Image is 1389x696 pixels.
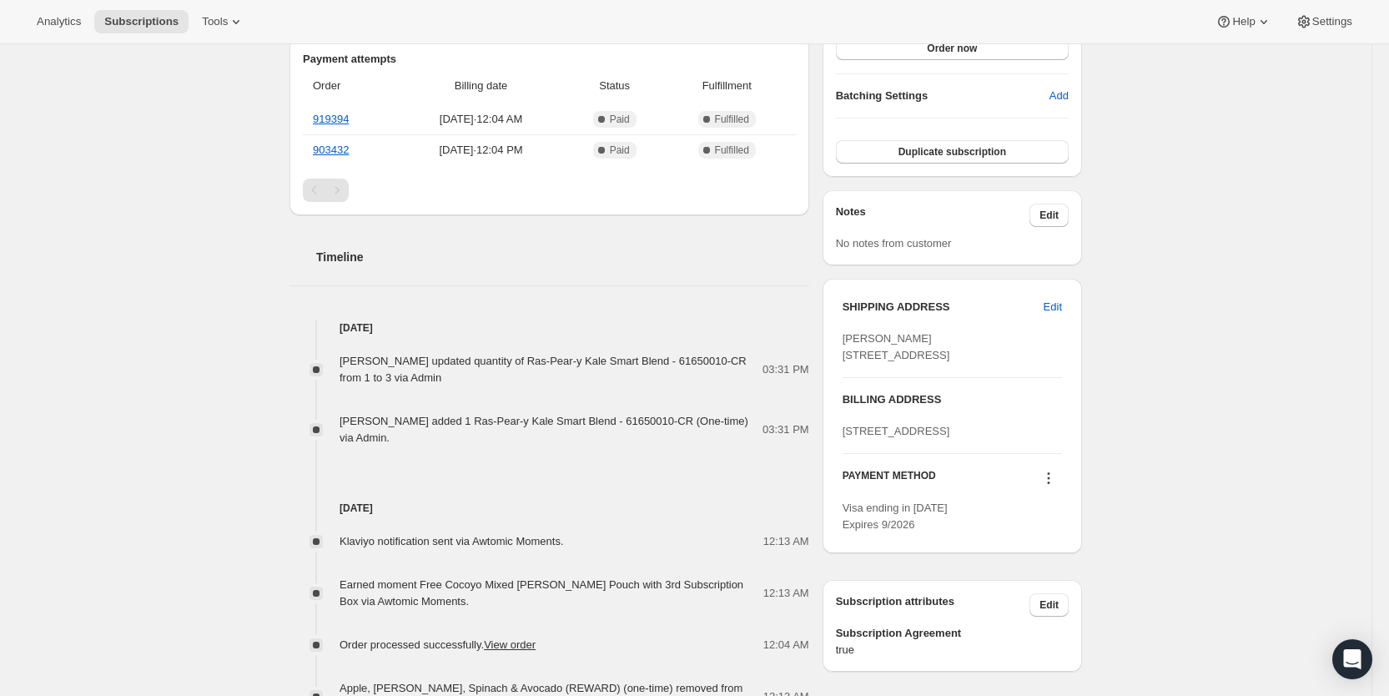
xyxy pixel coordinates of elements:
[668,78,786,94] span: Fulfillment
[898,145,1006,159] span: Duplicate subscription
[763,533,809,550] span: 12:13 AM
[1034,294,1072,320] button: Edit
[836,88,1049,104] h6: Batching Settings
[763,585,809,602] span: 12:13 AM
[715,113,749,126] span: Fulfilled
[610,144,630,157] span: Paid
[843,469,936,492] h3: PAYMENT METHOD
[340,535,564,547] span: Klaviyo notification sent via Awtomic Moments.
[316,249,809,265] h2: Timeline
[927,42,977,55] span: Order now
[715,144,749,157] span: Fulfilled
[303,51,796,68] h2: Payment attempts
[340,578,743,608] span: Earned moment Free Cocoyo Mixed [PERSON_NAME] Pouch with 3rd Subscription Box via Awtomic Moments.
[836,593,1030,617] h3: Subscription attributes
[1049,88,1069,104] span: Add
[843,425,950,437] span: [STREET_ADDRESS]
[340,638,536,651] span: Order processed successfully.
[27,10,91,33] button: Analytics
[340,415,748,444] span: [PERSON_NAME] added 1 Ras-Pear-y Kale Smart Blend - 61650010-CR (One-time) via Admin.
[202,15,228,28] span: Tools
[401,142,561,159] span: [DATE] · 12:04 PM
[836,642,1069,658] span: true
[289,500,809,517] h4: [DATE]
[37,15,81,28] span: Analytics
[843,391,1062,408] h3: BILLING ADDRESS
[313,113,349,125] a: 919394
[192,10,254,33] button: Tools
[836,237,952,250] span: No notes from customer
[1039,598,1059,612] span: Edit
[1044,299,1062,315] span: Edit
[401,111,561,128] span: [DATE] · 12:04 AM
[1286,10,1362,33] button: Settings
[340,355,747,384] span: [PERSON_NAME] updated quantity of Ras-Pear-y Kale Smart Blend - 61650010-CR from 1 to 3 via Admin
[1039,209,1059,222] span: Edit
[484,638,536,651] a: View order
[836,37,1069,60] button: Order now
[843,502,948,531] span: Visa ending in [DATE] Expires 9/2026
[1039,83,1079,109] button: Add
[610,113,630,126] span: Paid
[1029,204,1069,227] button: Edit
[836,204,1030,227] h3: Notes
[843,332,950,361] span: [PERSON_NAME] [STREET_ADDRESS]
[1332,639,1372,679] div: Open Intercom Messenger
[836,625,1069,642] span: Subscription Agreement
[303,179,796,202] nav: Pagination
[1312,15,1352,28] span: Settings
[763,637,809,653] span: 12:04 AM
[313,144,349,156] a: 903432
[1232,15,1255,28] span: Help
[94,10,189,33] button: Subscriptions
[843,299,1044,315] h3: SHIPPING ADDRESS
[1205,10,1281,33] button: Help
[836,140,1069,164] button: Duplicate subscription
[762,361,809,378] span: 03:31 PM
[303,68,396,104] th: Order
[289,320,809,336] h4: [DATE]
[1029,593,1069,617] button: Edit
[571,78,658,94] span: Status
[104,15,179,28] span: Subscriptions
[762,421,809,438] span: 03:31 PM
[401,78,561,94] span: Billing date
